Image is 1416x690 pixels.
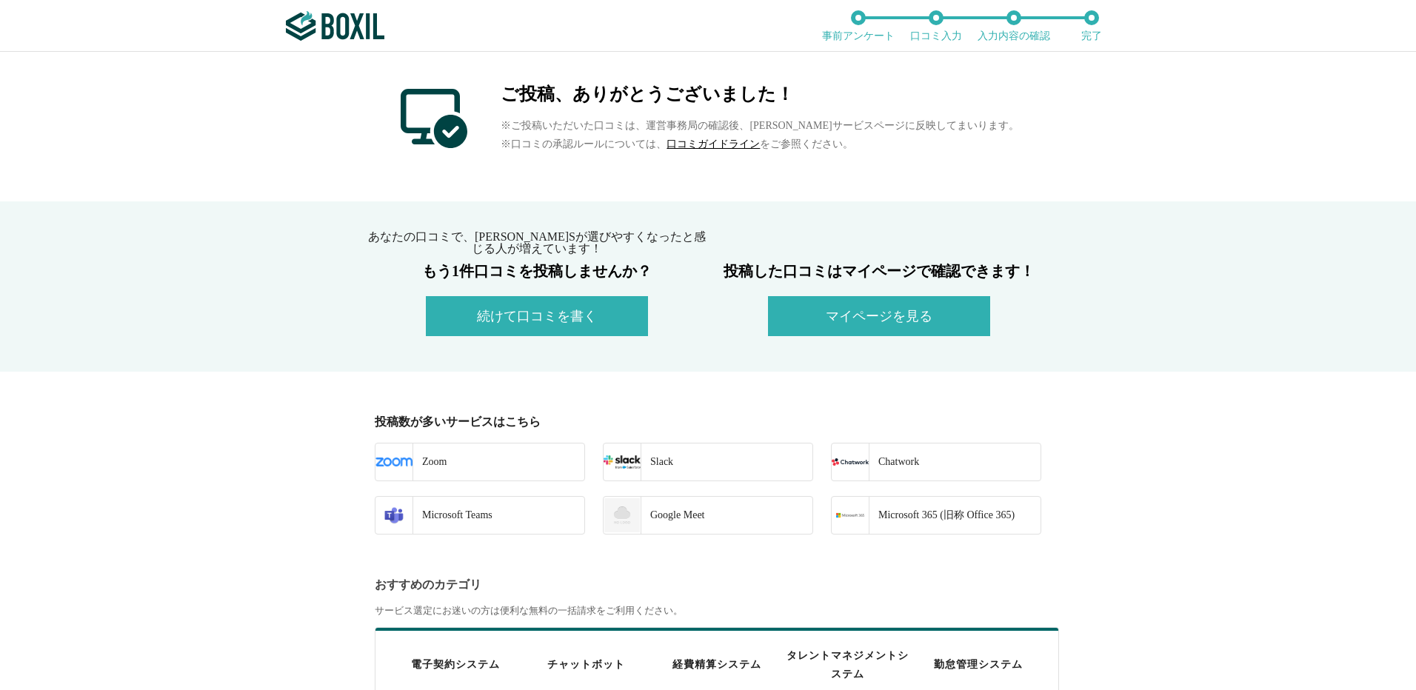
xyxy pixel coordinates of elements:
[524,649,647,681] div: チャットボット
[394,649,517,681] div: 電子契約システム
[603,496,813,535] a: Google Meet
[426,296,648,336] button: 続けて口コミを書く
[368,230,706,255] span: あなたの口コミで、[PERSON_NAME]Sが選びやすくなったと感じる人が増えています！
[917,649,1040,681] div: 勤怠管理システム
[768,296,990,336] button: マイページを見る
[641,497,704,534] div: Google Meet
[786,649,909,681] div: タレントマネジメントシステム
[819,10,897,41] li: 事前アンケート
[375,443,585,481] a: Zoom
[375,416,1050,428] div: 投稿数が多いサービスはこちら
[603,443,813,481] a: Slack
[667,138,760,150] a: 口コミガイドライン
[897,10,975,41] li: 口コミ入力
[375,606,1050,615] div: サービス選定にお迷いの方は便利な無料の一括請求をご利用ください。
[655,649,778,681] div: 経費精算システム
[286,11,384,41] img: ボクシルSaaS_ロゴ
[641,443,673,480] div: Slack
[375,579,1050,591] div: おすすめのカテゴリ
[375,496,585,535] a: Microsoft Teams
[975,10,1052,41] li: 入力内容の確認
[413,443,447,480] div: Zoom
[708,264,1050,278] h3: 投稿した口コミはマイページで確認できます！
[869,443,919,480] div: Chatwork
[869,497,1015,534] div: Microsoft 365 (旧称 Office 365)
[501,135,1018,153] p: ※口コミの承認ルールについては、 をご参照ください。
[426,312,648,323] a: 続けて口コミを書く
[413,497,492,534] div: Microsoft Teams
[768,312,990,323] a: マイページを見る
[831,443,1041,481] a: Chatwork
[1052,10,1130,41] li: 完了
[366,264,708,278] h3: もう1件口コミを投稿しませんか？
[501,85,1018,103] h2: ご投稿、ありがとうございました！
[831,496,1041,535] a: Microsoft 365 (旧称 Office 365)
[501,116,1018,135] p: ※ご投稿いただいた口コミは、運営事務局の確認後、[PERSON_NAME]サービスページに反映してまいります。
